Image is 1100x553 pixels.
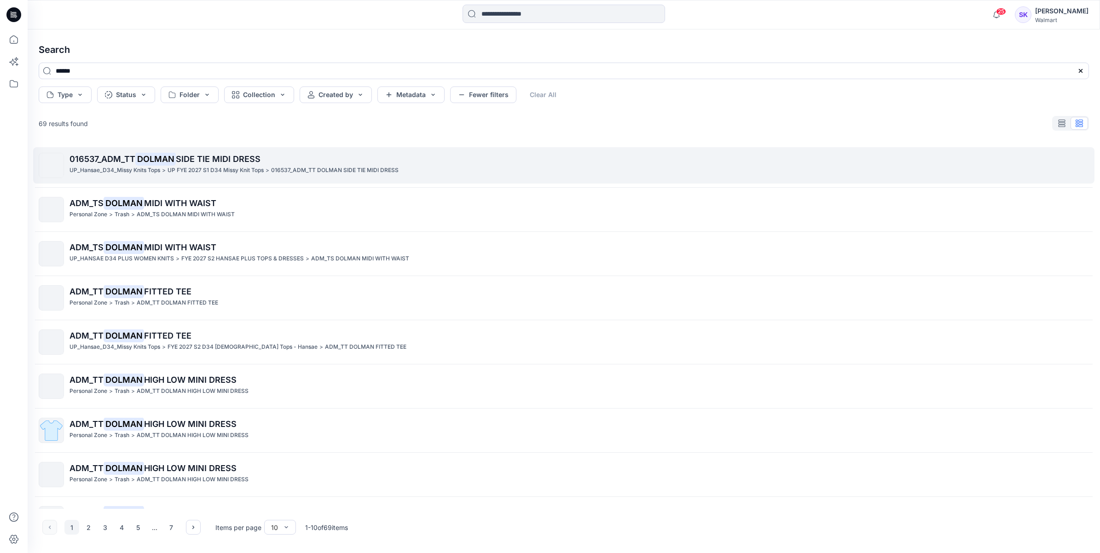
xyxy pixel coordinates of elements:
p: Trash [115,210,129,219]
button: Type [39,86,92,103]
button: 2 [81,520,96,535]
a: ADM_TTDOLMANFITTED TEEUP_Hansae_D34_Missy Knits Tops>FYE 2027 S2 D34 [DEMOGRAPHIC_DATA] Tops - Ha... [33,324,1094,360]
div: ... [147,520,162,535]
mark: DOLMAN [104,285,144,298]
a: ADM_TTDOLMANHIGH LOW MINI DRESSPersonal Zone>Trash>ADM_TT DOLMAN HIGH LOW MINI DRESS [33,412,1094,449]
span: FITTED TEE [144,331,191,340]
p: Trash [115,298,129,308]
button: 5 [131,520,145,535]
p: > [306,254,309,264]
span: MIDI WITH WAIST [144,242,216,252]
span: ADM_TT [69,375,104,385]
a: 016537_ADM_TTDOLMANSIDE TIE MIDI DRESSUP_Hansae_D34_Missy Knits Tops>UP FYE 2027 S1 D34 Missy Kni... [33,147,1094,184]
a: ADM_TSDOLMANMIDI WITH WAISTPersonal Zone>Trash>ADM_TS DOLMAN MIDI WITH WAIST [33,191,1094,228]
span: HIGH LOW MINI DRESS [144,507,237,517]
span: FITTED TEE [144,287,191,296]
p: ADM_TT DOLMAN FITTED TEE [137,298,218,308]
p: > [266,166,269,175]
p: > [131,210,135,219]
p: > [319,342,323,352]
p: Trash [115,431,129,440]
span: MIDI WITH WAIST [144,198,216,208]
p: ADM_TS DOLMAN MIDI WITH WAIST [311,254,409,264]
mark: DOLMAN [104,461,144,474]
p: UP FYE 2027 S1 D34 Missy Knit Tops [168,166,264,175]
p: 69 results found [39,119,88,128]
p: ADM_TT DOLMAN HIGH LOW MINI DRESS [137,386,249,396]
span: ADM_TT [69,287,104,296]
span: ADM_TT [69,507,104,517]
p: > [109,431,113,440]
p: Items per page [215,523,261,532]
p: Personal Zone [69,475,107,484]
a: ADM_TTDOLMANHIGH LOW MINI DRESSPersonal Zone>Trash>ADM_TT DOLMAN HIGH LOW MINI DRESS [33,456,1094,493]
span: ADM_TT [69,463,104,473]
p: ADM_TT DOLMAN HIGH LOW MINI DRESS [137,431,249,440]
p: 1 - 10 of 69 items [305,523,348,532]
p: ADM_TT DOLMAN FITTED TEE [325,342,406,352]
p: UP_HANSAE D34 PLUS WOMEN KNITS [69,254,174,264]
p: > [176,254,179,264]
mark: DOLMAN [104,329,144,342]
p: Personal Zone [69,210,107,219]
p: Personal Zone [69,431,107,440]
p: > [131,298,135,308]
p: FYE 2027 S2 HANSAE PLUS TOPS & DRESSES [181,254,304,264]
a: ADM_TTDOLMANFITTED TEEPersonal Zone>Trash>ADM_TT DOLMAN FITTED TEE [33,280,1094,316]
mark: DOLMAN [104,373,144,386]
button: 4 [114,520,129,535]
span: 25 [996,8,1006,15]
p: Personal Zone [69,298,107,308]
mark: DOLMAN [104,506,144,518]
p: > [131,431,135,440]
p: FYE 2027 S2 D34 Ladies Tops - Hansae [168,342,318,352]
span: HIGH LOW MINI DRESS [144,419,237,429]
p: Trash [115,386,129,396]
mark: DOLMAN [104,196,144,209]
a: ADM_TSDOLMANMIDI WITH WAISTUP_HANSAE D34 PLUS WOMEN KNITS>FYE 2027 S2 HANSAE PLUS TOPS & DRESSES>... [33,236,1094,272]
span: 016537_ADM_TT [69,154,135,164]
p: > [162,342,166,352]
p: > [109,386,113,396]
h4: Search [31,37,1096,63]
p: Personal Zone [69,386,107,396]
a: ADM_TTDOLMANHIGH LOW MINI DRESSPersonal Zone>Trash>ADM_TT DOLMAN HIGH LOW MINI DRESS [33,368,1094,404]
div: [PERSON_NAME] [1035,6,1088,17]
button: Folder [161,86,219,103]
p: > [131,386,135,396]
p: > [109,210,113,219]
button: Created by [300,86,372,103]
span: ADM_TS [69,242,104,252]
span: HIGH LOW MINI DRESS [144,375,237,385]
p: > [109,475,113,484]
span: SIDE TIE MIDI DRESS [176,154,261,164]
button: Metadata [377,86,445,103]
button: 3 [98,520,112,535]
p: > [131,475,135,484]
button: 7 [164,520,179,535]
p: UP_Hansae_D34_Missy Knits Tops [69,342,160,352]
mark: DOLMAN [135,152,176,165]
mark: DOLMAN [104,417,144,430]
p: UP_Hansae_D34_Missy Knits Tops [69,166,160,175]
p: ADM_TS DOLMAN MIDI WITH WAIST [137,210,235,219]
button: 1 [64,520,79,535]
p: 016537_ADM_TT DOLMAN SIDE TIE MIDI DRESS [271,166,399,175]
p: Trash [115,475,129,484]
button: Status [97,86,155,103]
p: > [162,166,166,175]
span: HIGH LOW MINI DRESS [144,463,237,473]
button: Fewer filters [450,86,516,103]
div: Walmart [1035,17,1088,23]
p: ADM_TT DOLMAN HIGH LOW MINI DRESS [137,475,249,484]
a: ADM_TTDOLMANHIGH LOW MINI DRESSPersonal Zone>Trash>ADM_TT DOLMAN HIGH LOW MINI DRESS [33,501,1094,537]
button: Collection [224,86,294,103]
div: SK [1015,6,1031,23]
span: ADM_TT [69,331,104,340]
span: ADM_TT [69,419,104,429]
mark: DOLMAN [104,241,144,253]
div: 10 [271,523,278,532]
p: > [109,298,113,308]
span: ADM_TS [69,198,104,208]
